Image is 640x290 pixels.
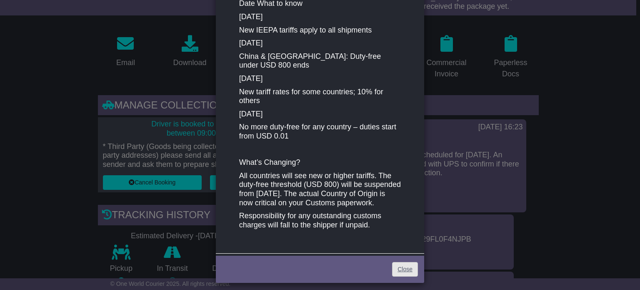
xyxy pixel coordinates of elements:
p: [DATE] [239,39,401,48]
p: What’s Changing? [239,158,401,167]
p: New IEEPA tariffs apply to all shipments [239,26,401,35]
p: All countries will see new or higher tariffs. The duty-free threshold (USD 800) will be suspended... [239,171,401,207]
p: [DATE] [239,110,401,119]
p: New tariff rates for some countries; 10% for others [239,88,401,106]
a: Close [392,262,418,277]
p: Responsibility for any outstanding customs charges will fall to the shipper if unpaid. [239,212,401,229]
p: [DATE] [239,13,401,22]
p: China & [GEOGRAPHIC_DATA]: Duty-free under USD 800 ends [239,52,401,70]
p: No more duty-free for any country – duties start from USD 0.01 [239,123,401,141]
p: [DATE] [239,74,401,83]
